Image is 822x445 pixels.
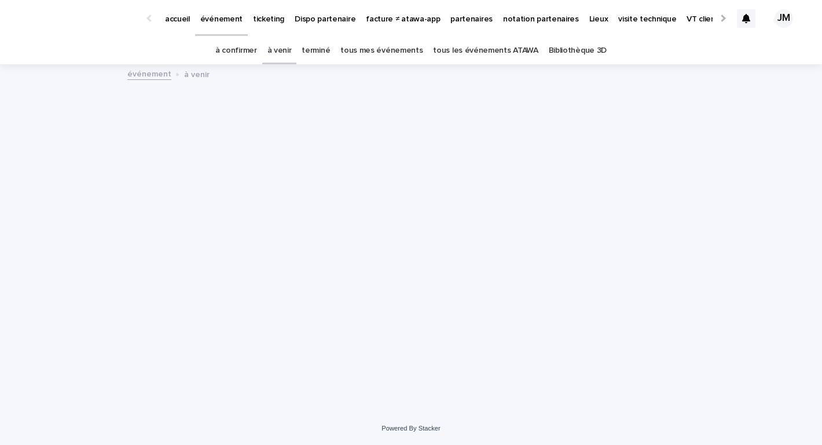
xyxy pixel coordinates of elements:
[267,37,292,64] a: à venir
[215,37,257,64] a: à confirmer
[775,9,793,28] div: JM
[127,67,171,80] a: événement
[433,37,538,64] a: tous les événements ATAWA
[184,67,210,80] p: à venir
[23,7,135,30] img: Ls34BcGeRexTGTNfXpUC
[549,37,607,64] a: Bibliothèque 3D
[381,425,440,432] a: Powered By Stacker
[302,37,330,64] a: terminé
[340,37,423,64] a: tous mes événements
